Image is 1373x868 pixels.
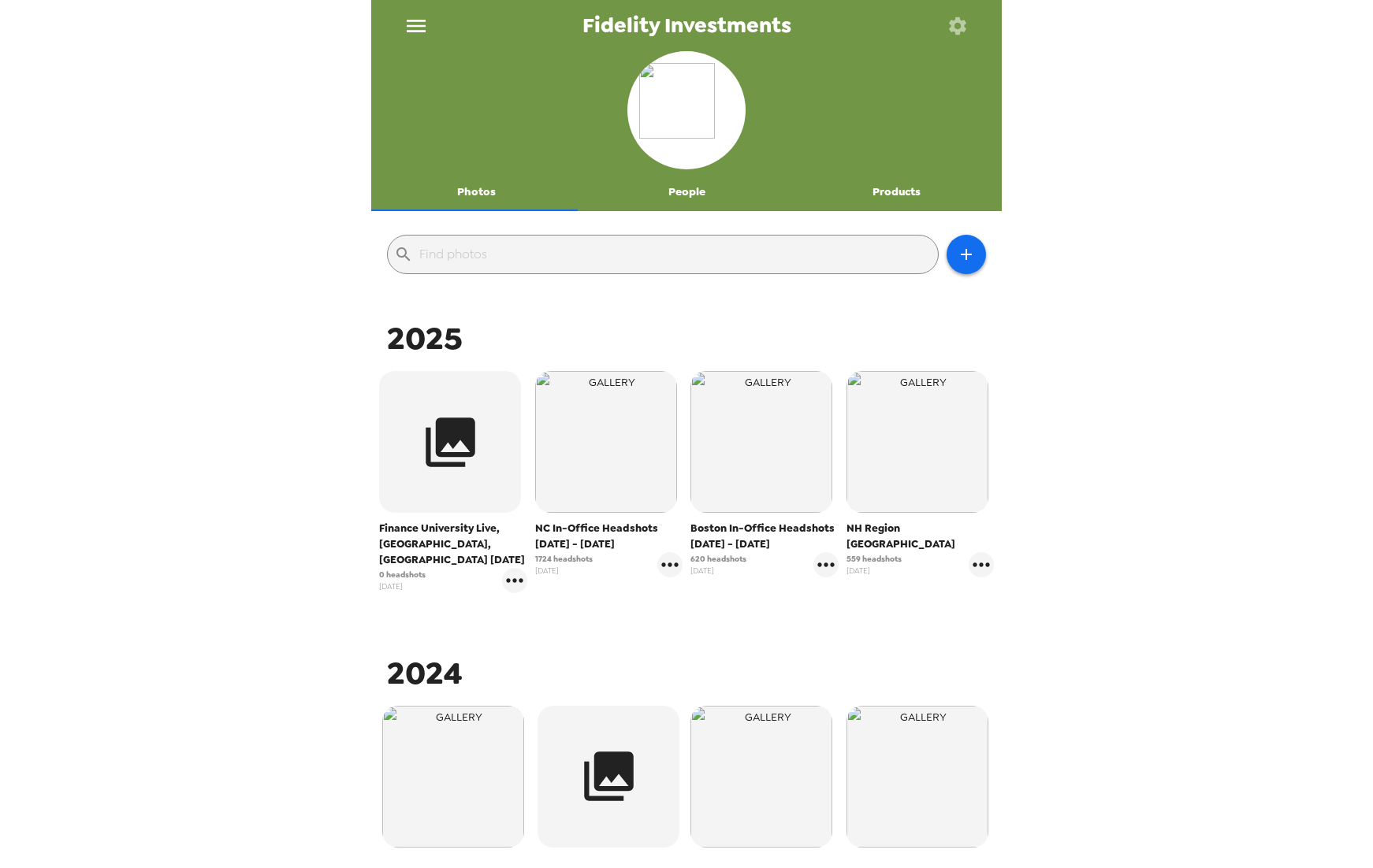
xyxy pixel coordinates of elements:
[371,173,582,211] button: Photos
[535,521,683,552] span: NC In-Office Headshots [DATE] - [DATE]
[502,568,527,593] button: gallery menu
[535,371,677,513] img: gallery
[690,521,839,552] span: Boston In-Office Headshots [DATE] - [DATE]
[657,552,683,577] button: gallery menu
[690,565,746,577] span: [DATE]
[582,15,791,36] span: Fidelity Investments
[382,706,524,848] img: gallery
[387,652,463,694] span: 2024
[535,553,593,565] span: 1724 headshots
[535,565,593,577] span: [DATE]
[379,521,527,568] span: Finance University Live, [GEOGRAPHIC_DATA], [GEOGRAPHIC_DATA] [DATE]
[846,371,988,513] img: gallery
[791,173,1002,211] button: Products
[690,553,746,565] span: 620 headshots
[379,581,426,592] span: [DATE]
[813,552,839,577] button: gallery menu
[387,317,463,359] span: 2025
[379,569,426,581] span: 0 headshots
[846,565,902,577] span: [DATE]
[639,63,734,158] img: org logo
[846,521,995,552] span: NH Region [GEOGRAPHIC_DATA]
[690,371,832,513] img: gallery
[690,706,832,848] img: gallery
[969,552,994,577] button: gallery menu
[846,706,988,848] img: gallery
[419,242,932,267] input: Find photos
[582,173,792,211] button: People
[846,553,902,565] span: 559 headshots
